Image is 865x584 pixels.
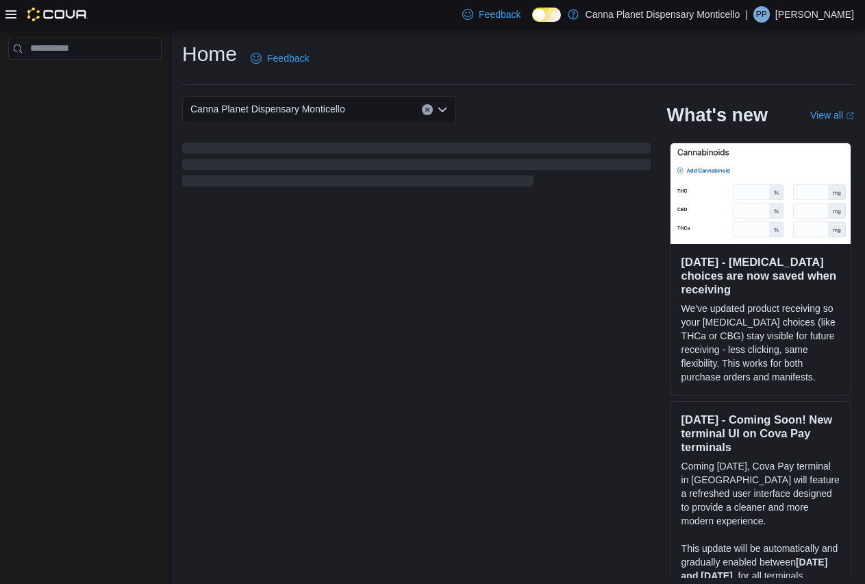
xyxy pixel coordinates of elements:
[27,8,88,21] img: Cova
[667,104,768,126] h2: What's new
[457,1,526,28] a: Feedback
[422,104,433,115] button: Clear input
[182,40,237,68] h1: Home
[681,302,840,384] p: We've updated product receiving so your [MEDICAL_DATA] choices (like THCa or CBG) stay visible fo...
[756,6,767,23] span: PP
[190,101,345,117] span: Canna Planet Dispensary Monticello
[681,255,840,296] h3: [DATE] - [MEDICAL_DATA] choices are now saved when receiving
[753,6,770,23] div: Parth Patel
[745,6,748,23] p: |
[810,110,854,121] a: View allExternal link
[532,22,533,23] span: Dark Mode
[586,6,740,23] p: Canna Planet Dispensary Monticello
[775,6,854,23] p: [PERSON_NAME]
[681,459,840,528] p: Coming [DATE], Cova Pay terminal in [GEOGRAPHIC_DATA] will feature a refreshed user interface des...
[532,8,561,22] input: Dark Mode
[8,62,162,95] nav: Complex example
[182,145,651,189] span: Loading
[681,413,840,454] h3: [DATE] - Coming Soon! New terminal UI on Cova Pay terminals
[437,104,448,115] button: Open list of options
[846,112,854,120] svg: External link
[479,8,521,21] span: Feedback
[267,51,309,65] span: Feedback
[245,45,314,72] a: Feedback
